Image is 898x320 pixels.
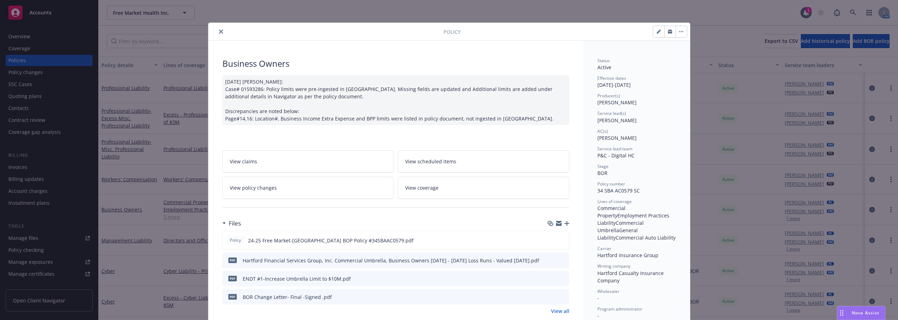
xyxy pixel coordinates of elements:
span: Active [597,64,611,71]
button: preview file [560,237,566,244]
span: Carrier [597,246,611,252]
span: Nova Assist [852,310,879,316]
span: Lines of coverage [597,198,632,204]
span: BOR [597,170,608,176]
h3: Files [229,219,241,228]
span: View coverage [405,184,438,191]
span: View claims [230,158,257,165]
span: Service lead team [597,146,632,152]
span: Policy [443,28,461,35]
span: 34 SBA AC0579 SC [597,187,640,194]
a: View all [551,307,569,315]
span: Commercial Auto Liability [616,234,676,241]
span: Program administrator [597,306,642,312]
span: Policy [228,237,242,243]
button: download file [549,293,555,301]
div: [DATE] [PERSON_NAME]: Case# 01593286: Policy limits were pre-ingested in [GEOGRAPHIC_DATA]. Missi... [222,75,569,125]
span: View scheduled items [405,158,456,165]
div: [DATE] - [DATE] [597,75,676,89]
button: preview file [560,275,567,282]
a: View policy changes [222,177,394,199]
div: BOR Change Letter- Final -Signed .pdf [243,293,332,301]
button: close [217,27,225,36]
span: General Liability [597,227,639,241]
span: pdf [228,276,237,281]
button: download file [549,237,554,244]
div: Files [222,219,241,228]
span: - [597,295,599,301]
span: [PERSON_NAME] [597,117,637,124]
span: Commercial Umbrella [597,220,645,234]
div: Drag to move [837,306,846,320]
span: Producer(s) [597,93,620,99]
span: Hartford Casualty Insurance Company [597,270,665,284]
span: Employment Practices Liability [597,212,671,226]
span: - [597,312,599,319]
div: Business Owners [222,58,569,70]
a: View claims [222,150,394,172]
button: preview file [560,293,567,301]
button: preview file [560,257,567,264]
button: download file [549,257,555,264]
button: download file [549,275,555,282]
span: 24-25 Free Market-[GEOGRAPHIC_DATA] BOP Policy #34SBAAC0579.pdf [248,237,414,244]
button: Nova Assist [837,306,885,320]
span: Status [597,58,610,64]
a: View scheduled items [398,150,569,172]
span: Service lead(s) [597,110,626,116]
span: pdf [228,294,237,299]
span: AC(s) [597,128,608,134]
span: Writing company [597,263,630,269]
span: View policy changes [230,184,277,191]
span: Wholesaler [597,288,619,294]
span: Hartford Insurance Group [597,252,658,259]
div: Hartford Financial Services Group, Inc. Commercial Umbrella, Business Owners [DATE] - [DATE] Loss... [243,257,539,264]
span: Stage [597,163,609,169]
span: Policy number [597,181,625,187]
span: Effective dates [597,75,626,81]
span: [PERSON_NAME] [597,99,637,106]
span: pdf [228,257,237,263]
span: P&C - Digital HC [597,152,635,159]
div: ENDT #1-Increase Umbrella Limit to $10M.pdf [243,275,351,282]
span: Commercial Property [597,205,627,219]
a: View coverage [398,177,569,199]
span: [PERSON_NAME] [597,135,637,141]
